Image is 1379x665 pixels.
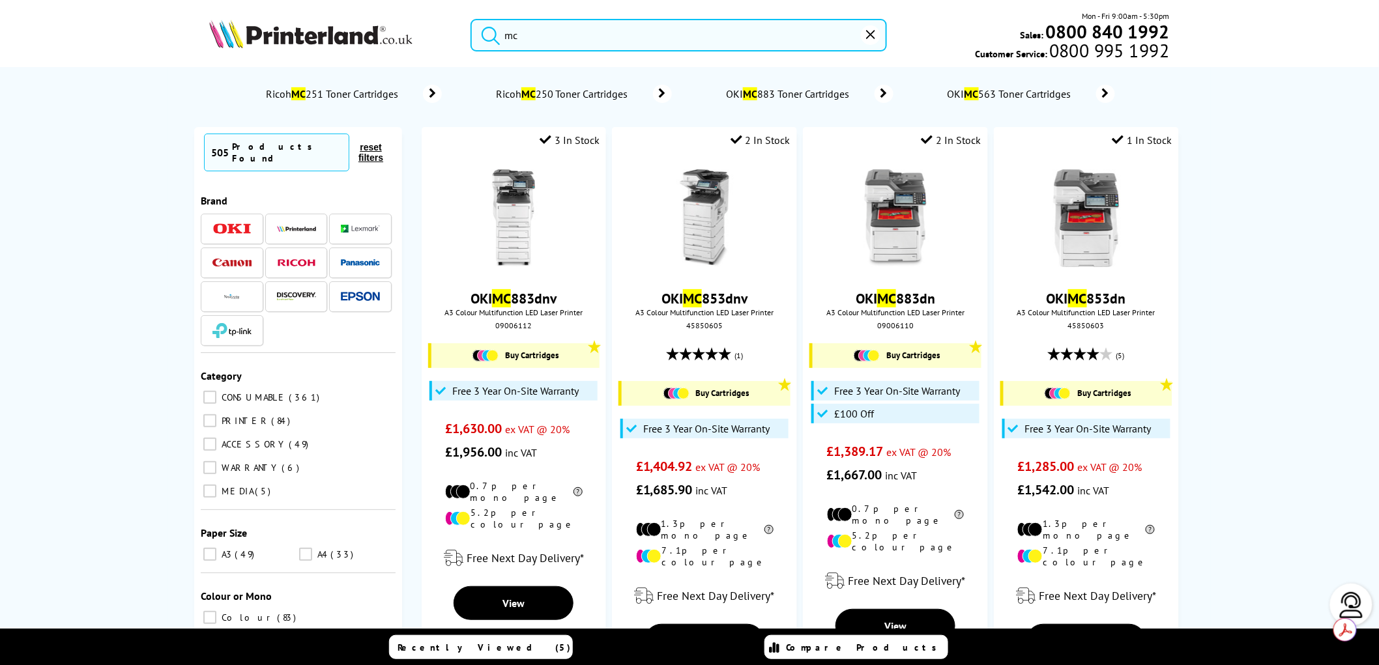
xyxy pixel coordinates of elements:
div: modal_delivery [809,563,981,599]
li: 0.7p per mono page [445,480,583,503]
li: 1.3p per mono page [636,518,774,541]
input: Search pr [471,19,887,51]
img: Cartridges [854,350,880,361]
span: OKI 883 Toner Cartridges [724,87,855,100]
li: 7.1p per colour page [636,545,774,568]
input: CONSUMABLE 361 [203,391,216,404]
div: 09006110 [813,320,978,330]
img: Cartridges [472,350,499,361]
a: Buy Cartridges [628,388,783,399]
li: 0.7p per mono page [827,503,965,526]
b: 0800 840 1992 [1046,20,1170,44]
span: 84 [271,415,293,427]
span: View [502,597,525,610]
span: Compare Products [786,642,944,653]
span: 505 [211,146,229,159]
span: 33 [330,548,356,560]
span: Free Next Day Delivery* [658,588,775,603]
span: £1,285.00 [1017,458,1074,475]
span: PRINTER [218,415,270,427]
span: Colour [218,612,276,623]
mark: MC [965,87,979,100]
span: A3 [218,548,233,560]
a: View [645,624,764,658]
span: inc VAT [1077,484,1109,497]
span: Customer Service: [975,44,1169,60]
img: user-headset-light.svg [1339,592,1365,618]
span: Free 3 Year On-Site Warranty [1025,422,1152,435]
img: Printerland Logo [209,20,413,48]
span: £1,404.92 [636,458,693,475]
div: modal_delivery [1000,578,1172,614]
img: Ricoh [277,259,316,266]
span: £100 Off [834,407,874,420]
div: modal_delivery [428,540,600,576]
span: £1,956.00 [445,444,502,460]
span: ex VAT @ 20% [505,423,570,436]
a: OKIMC563 Toner Cartridges [946,85,1115,103]
img: Lexmark [341,225,380,233]
span: A3 Colour Multifunction LED Laser Printer [618,307,790,317]
img: Cartridges [663,388,689,399]
img: OKI [212,223,252,234]
img: OKI-MC883dnv-Front-Small.jpg [465,169,562,267]
span: ex VAT @ 20% [887,446,951,459]
a: Buy Cartridges [1010,388,1165,399]
span: A3 Colour Multifunction LED Laser Printer [428,307,600,317]
li: 5.2p per colour page [827,530,965,553]
div: Products Found [232,141,342,164]
img: Panasonic [341,259,380,266]
mark: MC [1068,289,1087,307]
li: 1.3p per mono page [1017,518,1155,541]
a: OKIMC853dn [1047,289,1126,307]
span: Free 3 Year On-Site Warranty [834,384,961,397]
span: Buy Cartridges [696,388,749,399]
input: A3 49 [203,548,216,561]
a: RicohMC250 Toner Cartridges [494,85,672,103]
span: 0800 995 1992 [1047,44,1169,57]
div: 3 In Stock [540,134,600,147]
img: Canon [212,259,252,267]
span: 6 [282,462,302,474]
div: 2 In Stock [731,134,791,147]
div: 09006112 [431,320,596,330]
span: ACCESSORY [218,438,287,450]
span: Category [201,369,242,382]
input: ACCESSORY 49 [203,438,216,451]
div: 2 In Stock [922,134,981,147]
span: £1,630.00 [445,420,502,437]
li: 7.1p per colour page [1017,545,1155,568]
a: Recently Viewed (5) [389,635,573,659]
span: Buy Cartridges [505,350,559,361]
a: OKIMC883dnv [471,289,557,307]
a: Compare Products [764,635,948,659]
span: Paper Size [201,526,247,539]
div: 1 In Stock [1112,134,1172,147]
span: 5 [255,485,274,497]
span: inc VAT [505,446,537,459]
a: Buy Cartridges [438,350,593,361]
span: inc VAT [696,484,728,497]
span: (1) [734,343,743,368]
span: Buy Cartridges [886,350,940,361]
mark: MC [521,87,536,100]
a: OKIMC853dnv [661,289,748,307]
mark: MC [877,289,896,307]
span: Free Next Day Delivery* [1039,588,1156,603]
span: View [884,619,907,632]
img: Cartridges [1045,388,1071,399]
span: Free Next Day Delivery* [848,573,965,588]
span: A3 Colour Multifunction LED Laser Printer [1000,307,1172,317]
a: RicohMC251 Toner Cartridges [264,85,442,103]
a: Buy Cartridges [819,350,974,361]
span: £1,389.17 [827,443,884,460]
span: 49 [235,548,257,560]
input: Colour 83 [203,611,216,624]
li: 5.2p per colour page [445,507,583,530]
a: View [1026,624,1146,658]
span: 83 [277,612,299,623]
span: £1,542.00 [1017,481,1074,498]
img: Navigator [224,289,240,305]
img: oki-mc853dnv-left-small.jpg [656,169,753,267]
input: PRINTER 84 [203,414,216,427]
